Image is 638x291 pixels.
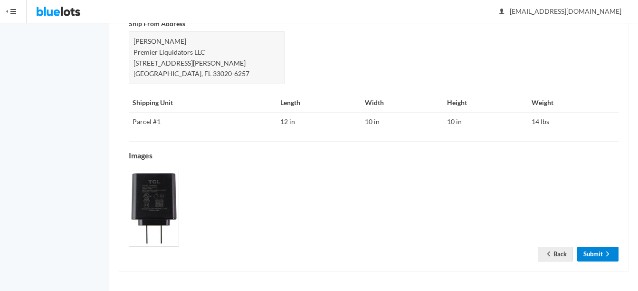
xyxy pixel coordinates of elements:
td: Parcel #1 [129,112,276,131]
td: 10 in [361,112,443,131]
td: 12 in [276,112,362,131]
label: Ship From Address [129,19,185,29]
td: 10 in [443,112,528,131]
a: arrow backBack [538,247,573,262]
th: Shipping Unit [129,94,276,113]
ion-icon: person [497,8,506,17]
span: [EMAIL_ADDRESS][DOMAIN_NAME] [499,7,621,15]
th: Weight [528,94,619,113]
th: Height [443,94,528,113]
th: Length [276,94,362,113]
a: Submitarrow forward [577,247,619,262]
td: 14 lbs [528,112,619,131]
h4: Images [129,151,619,160]
ion-icon: arrow forward [603,250,612,259]
ion-icon: arrow back [544,250,553,259]
th: Width [361,94,443,113]
img: 0f950240-124f-4473-9fec-17fda6434a8c-1754332530.jpg [129,171,179,247]
div: [PERSON_NAME] Premier Liquidators LLC [STREET_ADDRESS][PERSON_NAME] [GEOGRAPHIC_DATA], FL 33020-6257 [129,31,285,84]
